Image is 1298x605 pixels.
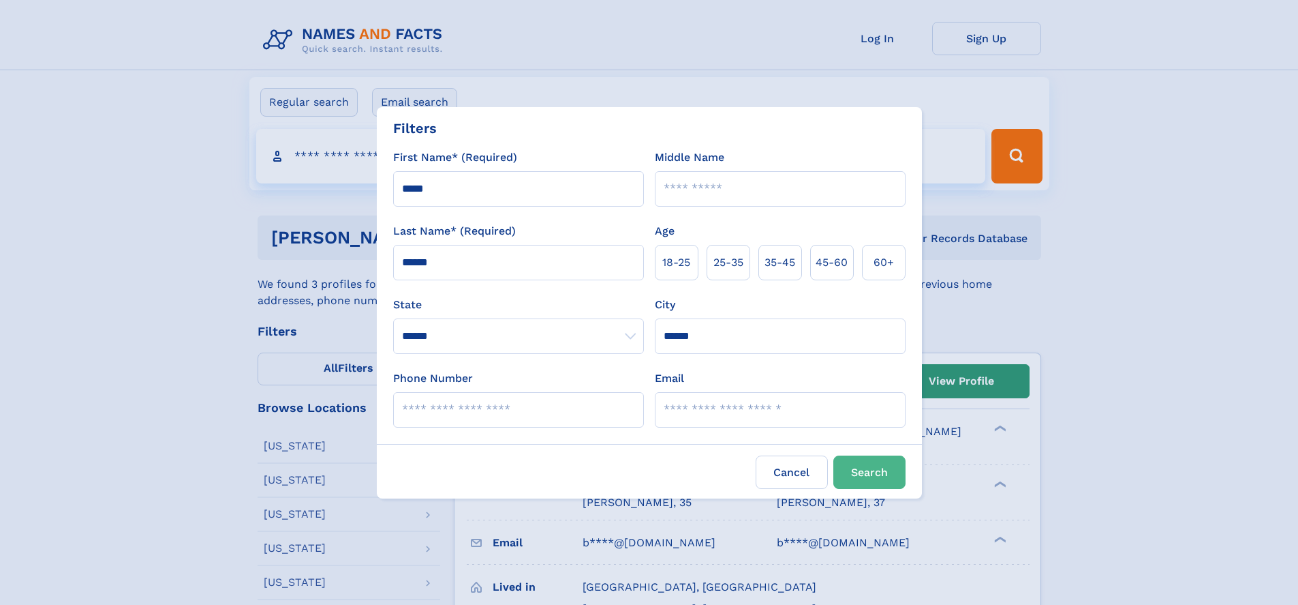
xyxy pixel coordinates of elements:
[655,149,724,166] label: Middle Name
[662,254,690,271] span: 18‑25
[393,297,644,313] label: State
[756,456,828,489] label: Cancel
[655,297,675,313] label: City
[393,149,517,166] label: First Name* (Required)
[393,223,516,239] label: Last Name* (Required)
[833,456,906,489] button: Search
[655,223,675,239] label: Age
[655,370,684,387] label: Email
[393,118,437,138] div: Filters
[713,254,743,271] span: 25‑35
[816,254,848,271] span: 45‑60
[764,254,795,271] span: 35‑45
[874,254,894,271] span: 60+
[393,370,473,387] label: Phone Number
